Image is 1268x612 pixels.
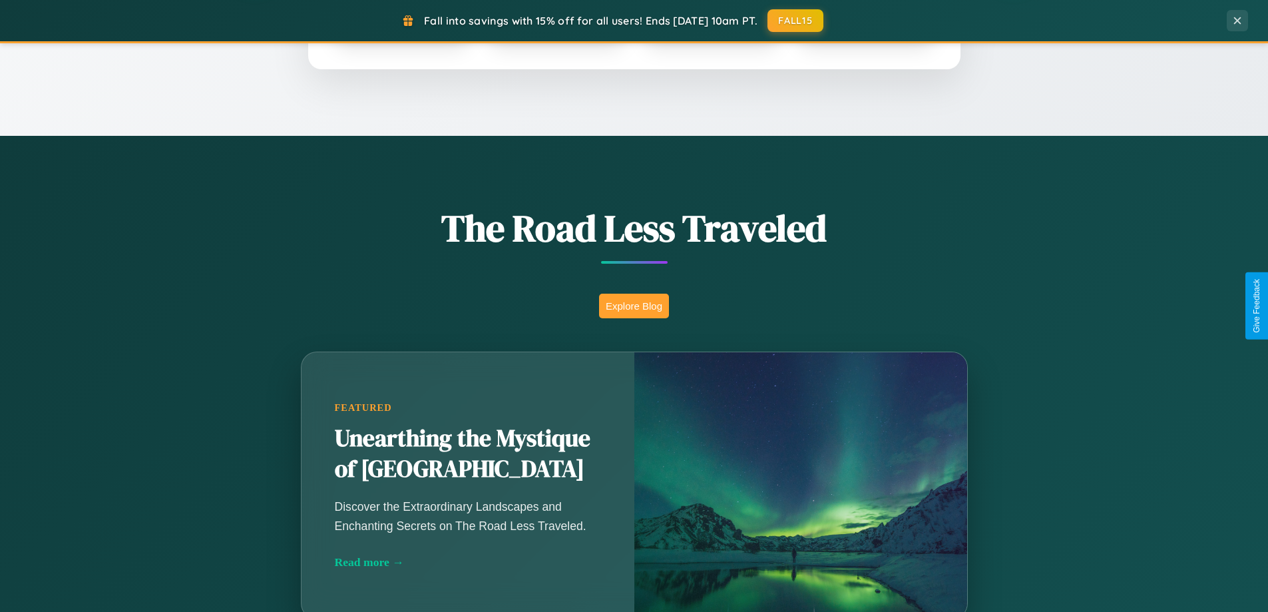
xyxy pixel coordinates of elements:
h1: The Road Less Traveled [235,202,1034,254]
div: Featured [335,402,601,414]
h2: Unearthing the Mystique of [GEOGRAPHIC_DATA] [335,424,601,485]
p: Discover the Extraordinary Landscapes and Enchanting Secrets on The Road Less Traveled. [335,497,601,535]
div: Give Feedback [1252,279,1261,333]
span: Fall into savings with 15% off for all users! Ends [DATE] 10am PT. [424,14,757,27]
div: Read more → [335,555,601,569]
button: FALL15 [767,9,823,32]
button: Explore Blog [599,294,669,318]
